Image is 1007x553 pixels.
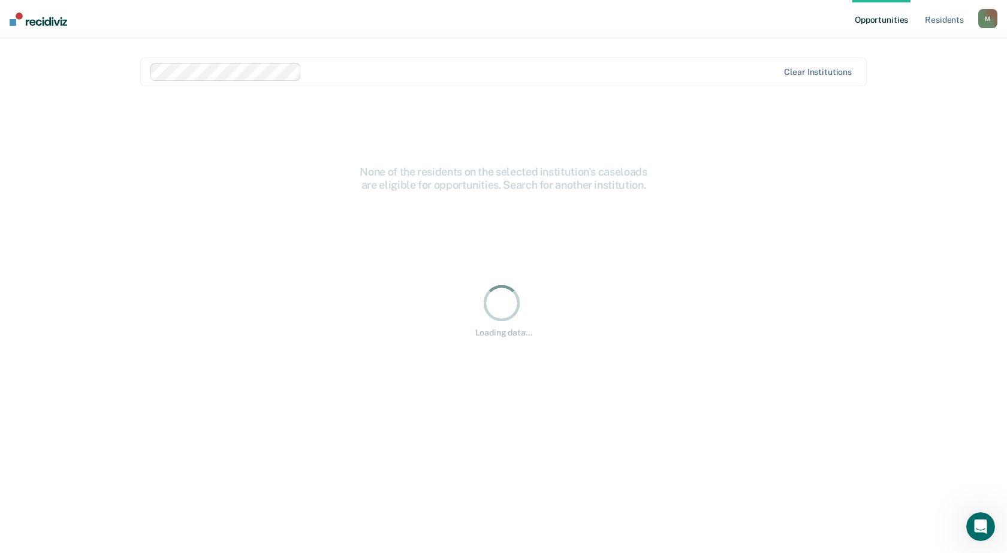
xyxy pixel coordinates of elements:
[978,9,997,28] button: M
[966,512,995,541] iframe: Intercom live chat
[10,13,67,26] img: Recidiviz
[784,67,852,77] div: Clear institutions
[475,328,532,338] div: Loading data...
